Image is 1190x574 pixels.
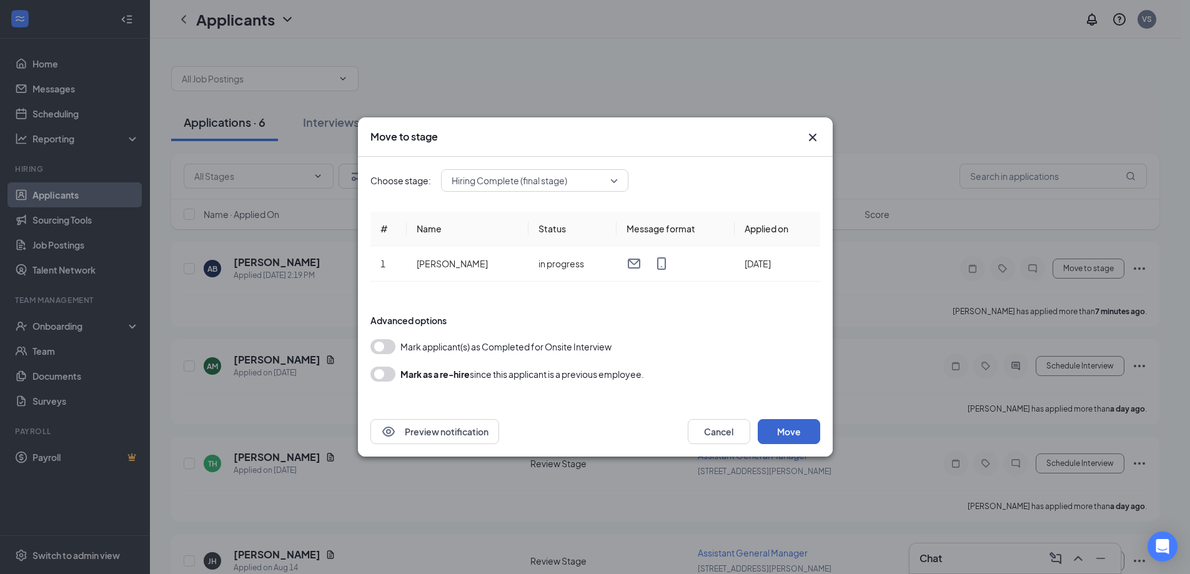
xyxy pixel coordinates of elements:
th: Applied on [735,212,820,246]
span: Hiring Complete (final stage) [452,171,567,190]
td: [DATE] [735,246,820,282]
div: Advanced options [370,314,820,327]
button: Close [805,130,820,145]
button: Cancel [688,419,750,444]
b: Mark as a re-hire [400,369,470,380]
span: Mark applicant(s) as Completed for Onsite Interview [400,339,612,354]
td: [PERSON_NAME] [407,246,528,282]
th: Message format [617,212,735,246]
svg: MobileSms [654,256,669,271]
span: 1 [380,258,385,269]
svg: Eye [381,424,396,439]
th: # [370,212,407,246]
th: Name [407,212,528,246]
svg: Email [627,256,642,271]
th: Status [528,212,616,246]
div: since this applicant is a previous employee. [400,367,644,382]
button: Move [758,419,820,444]
h3: Move to stage [370,130,438,144]
span: Choose stage: [370,174,431,187]
td: in progress [528,246,616,282]
div: Open Intercom Messenger [1148,532,1178,562]
svg: Cross [805,130,820,145]
button: EyePreview notification [370,419,499,444]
